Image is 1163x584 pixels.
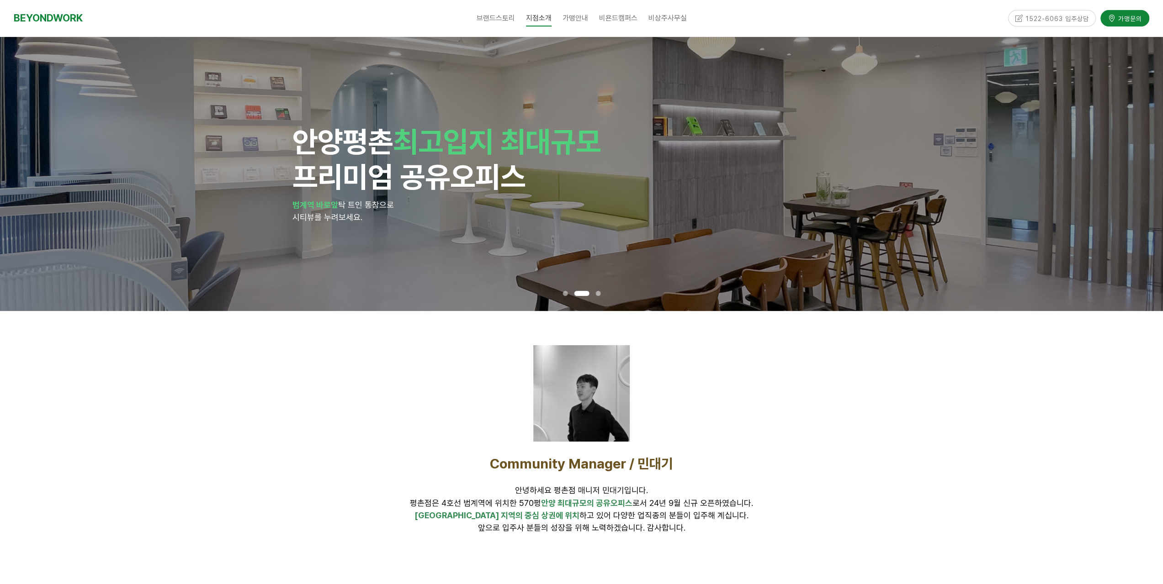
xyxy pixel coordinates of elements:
span: 앞으로 입주사 분들의 성장을 위해 노력하겠습니다. 감사합니다. [478,523,685,532]
span: 지점소개 [526,10,552,26]
span: 안양 프리미엄 공유오피스 [292,124,601,194]
a: 비욘드캠퍼스 [594,7,643,30]
span: 브랜드스토리 [477,14,515,22]
span: 비상주사무실 [648,14,687,22]
span: 안양 최대규모의 공유오피스 [541,498,632,508]
span: 가맹안내 [563,14,588,22]
a: 지점소개 [520,7,557,30]
span: 가맹문의 [1115,14,1142,23]
a: 가맹문의 [1100,10,1149,26]
span: 시티뷰를 누려보세요. [292,212,362,222]
a: 비상주사무실 [643,7,692,30]
span: 평촌 [343,124,393,159]
span: 안녕하세요 평촌점 매니저 민대기입니다. 평촌점은 4호선 범계역에 위치한 570평 로서 24년 9월 신규 오픈하였습니다. [410,485,753,507]
span: 최고입지 최대규모 [393,124,601,159]
span: 하고 있어 다양한 업직종의 분들이 입주해 계십니다. [414,510,749,520]
a: 브랜드스토리 [471,7,520,30]
a: 가맹안내 [557,7,594,30]
span: Community Manager / 민대기 [490,455,673,472]
a: BEYONDWORK [14,10,83,26]
span: [GEOGRAPHIC_DATA] 지역의 중심 상권에 위치 [414,510,579,520]
span: 비욘드캠퍼스 [599,14,637,22]
span: 탁 트인 통창으로 [338,200,394,210]
strong: 범계역 바로앞 [292,200,338,210]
